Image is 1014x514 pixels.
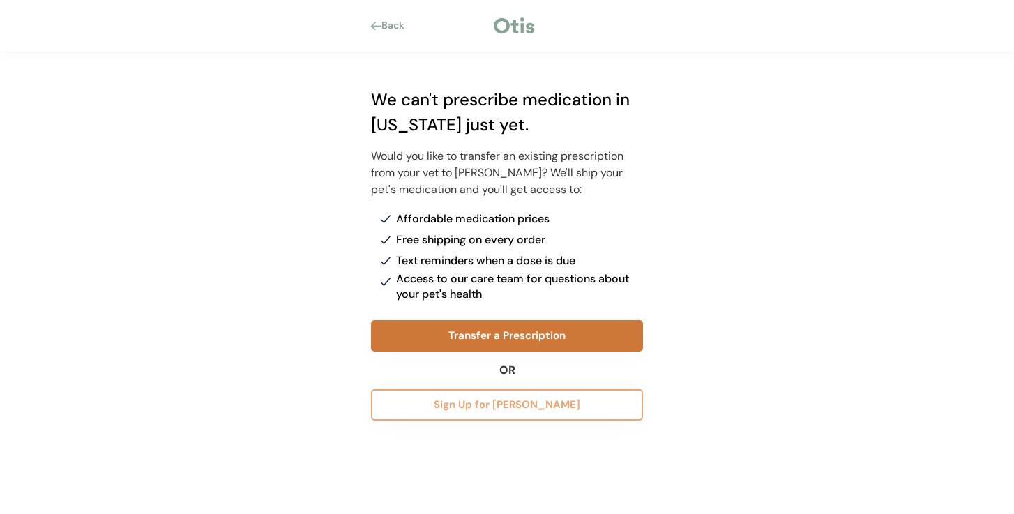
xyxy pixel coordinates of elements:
[396,253,643,269] div: Text reminders when a dose is due
[371,148,643,198] div: Would you like to transfer an existing prescription from your vet to [PERSON_NAME]? We'll ship yo...
[371,389,643,421] button: Sign Up for [PERSON_NAME]
[371,320,643,352] button: Transfer a Prescription
[371,362,643,379] div: OR
[381,19,413,33] div: Back
[396,271,643,303] div: Access to our care team for questions about your pet's health
[371,87,643,137] div: We can't prescribe medication in [US_STATE] just yet.
[396,232,643,248] div: Free shipping on every order
[396,211,643,227] div: Affordable medication prices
